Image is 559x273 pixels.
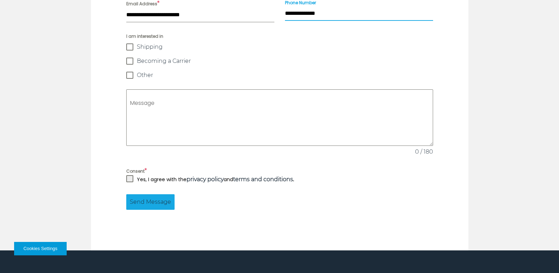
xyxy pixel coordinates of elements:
[130,198,171,206] span: Send Message
[233,176,294,183] strong: .
[137,58,191,65] span: Becoming a Carrier
[233,176,293,183] a: terms and conditions
[137,43,163,51] span: Shipping
[14,242,67,255] button: Cookies Settings
[187,176,224,183] a: privacy policy
[126,72,433,79] label: Other
[126,33,433,40] span: I am interested in
[137,72,153,79] span: Other
[126,43,433,51] label: Shipping
[126,58,433,65] label: Becoming a Carrier
[126,194,175,210] button: Send Message
[524,239,559,273] iframe: Chat Widget
[126,167,433,175] label: Consent
[415,148,433,156] span: 0 / 180
[137,175,294,184] p: Yes, I agree with the and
